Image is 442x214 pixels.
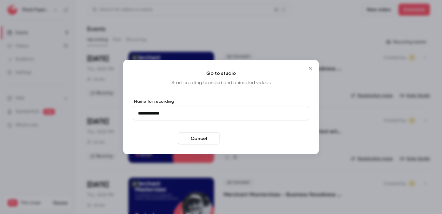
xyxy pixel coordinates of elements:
button: Cancel [178,133,220,145]
button: Enter studio [222,133,264,145]
button: Close [304,63,316,75]
label: Name for recording [133,99,309,105]
p: Start creating branded and animated videos [133,79,309,87]
h4: Go to studio [133,70,309,77]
